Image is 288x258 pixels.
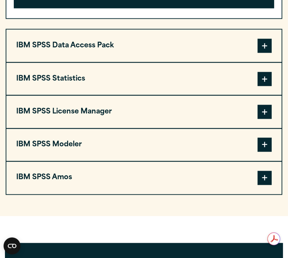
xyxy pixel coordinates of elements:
button: Open CMP widget [4,238,20,254]
button: IBM SPSS Statistics [6,63,282,95]
button: IBM SPSS Amos [6,162,282,194]
button: IBM SPSS License Manager [6,96,282,128]
button: IBM SPSS Modeler [6,129,282,161]
button: IBM SPSS Data Access Pack [6,30,282,62]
